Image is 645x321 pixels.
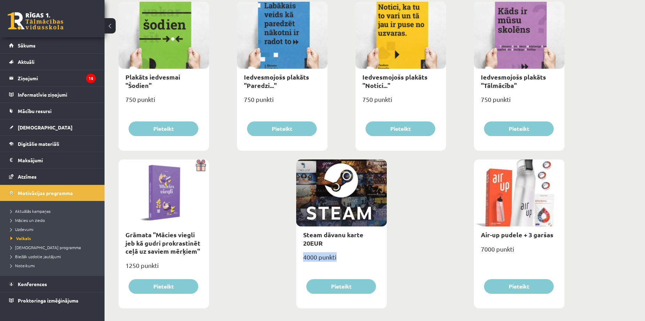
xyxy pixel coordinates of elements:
span: Uzdevumi [10,226,33,232]
span: Noteikumi [10,263,35,268]
legend: Informatīvie ziņojumi [18,87,96,103]
span: Motivācijas programma [18,190,73,196]
a: Iedvesmojošs plakāts "Tālmācība" [481,73,546,89]
button: Pieteikt [366,121,435,136]
a: Steam dāvanu karte 20EUR [303,231,363,247]
span: Biežāk uzdotie jautājumi [10,254,61,259]
a: Uzdevumi [10,226,98,232]
span: Veikals [10,236,31,241]
div: 7000 punkti [474,243,565,261]
a: Air-up pudele + 3 garšas [481,231,553,239]
a: Maksājumi [9,152,96,168]
a: [DEMOGRAPHIC_DATA] programma [10,244,98,251]
a: Informatīvie ziņojumi [9,87,96,103]
button: Pieteikt [129,121,198,136]
a: Biežāk uzdotie jautājumi [10,253,98,260]
a: Mācies un ziedo [10,217,98,223]
a: Digitālie materiāli [9,136,96,152]
a: [DEMOGRAPHIC_DATA] [9,119,96,135]
div: 750 punkti [474,94,565,111]
a: Aktuālās kampaņas [10,208,98,214]
div: 750 punkti [118,94,209,111]
span: Konferences [18,281,47,287]
span: Sākums [18,42,36,48]
div: 1250 punkti [118,260,209,277]
div: 750 punkti [237,94,328,111]
a: Noteikumi [10,262,98,269]
a: Iedvesmojošs plakāts "Paredzi..." [244,73,309,89]
button: Pieteikt [484,279,554,294]
a: Atzīmes [9,169,96,185]
a: Mācību resursi [9,103,96,119]
span: Digitālie materiāli [18,141,59,147]
div: 750 punkti [355,94,446,111]
a: Veikals [10,235,98,241]
span: Atzīmes [18,173,37,180]
button: Pieteikt [306,279,376,294]
span: Mācies un ziedo [10,217,45,223]
legend: Maksājumi [18,152,96,168]
span: [DEMOGRAPHIC_DATA] [18,124,72,130]
div: 4000 punkti [296,251,387,269]
span: [DEMOGRAPHIC_DATA] programma [10,245,81,250]
a: Iedvesmojošs plakāts "Notici..." [362,73,428,89]
a: Konferences [9,276,96,292]
span: Aktuāli [18,59,34,65]
legend: Ziņojumi [18,70,96,86]
i: 15 [86,74,96,83]
span: Proktoringa izmēģinājums [18,297,78,304]
a: Rīgas 1. Tālmācības vidusskola [8,12,63,30]
a: Aktuāli [9,54,96,70]
a: Motivācijas programma [9,185,96,201]
a: Proktoringa izmēģinājums [9,292,96,308]
button: Pieteikt [129,279,198,294]
button: Pieteikt [484,121,554,136]
a: Grāmata "Mācies viegli jeb kā gudri prokrastinēt ceļā uz saviem mērķiem" [125,231,200,255]
button: Pieteikt [247,121,317,136]
span: Mācību resursi [18,108,52,114]
a: Ziņojumi15 [9,70,96,86]
a: Plakāts iedvesmai "Šodien" [125,73,180,89]
img: Dāvana ar pārsteigumu [193,159,209,171]
span: Aktuālās kampaņas [10,208,51,214]
a: Sākums [9,37,96,53]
